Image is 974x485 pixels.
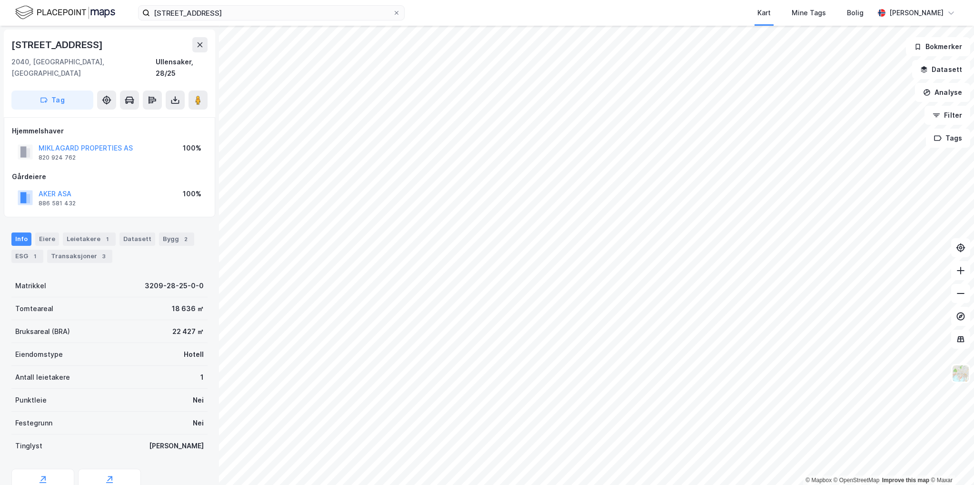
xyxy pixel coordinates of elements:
div: Eiere [35,232,59,246]
div: Info [11,232,31,246]
div: Hotell [184,349,204,360]
a: Mapbox [805,477,832,484]
div: Tomteareal [15,303,53,314]
div: 1 [200,372,204,383]
div: 886 581 432 [39,200,76,207]
div: ESG [11,250,43,263]
div: Transaksjoner [47,250,112,263]
div: Antall leietakere [15,372,70,383]
div: Festegrunn [15,417,52,429]
div: Bolig [847,7,864,19]
div: 22 427 ㎡ [172,326,204,337]
div: 100% [183,188,201,200]
div: Bruksareal (BRA) [15,326,70,337]
button: Analyse [915,83,970,102]
a: OpenStreetMap [834,477,880,484]
iframe: Chat Widget [926,439,974,485]
div: 100% [183,142,201,154]
button: Filter [924,106,970,125]
div: 3 [99,252,109,261]
button: Datasett [912,60,970,79]
img: Z [952,364,970,383]
div: Matrikkel [15,280,46,292]
div: Punktleie [15,394,47,406]
div: 2040, [GEOGRAPHIC_DATA], [GEOGRAPHIC_DATA] [11,56,156,79]
div: Bygg [159,232,194,246]
input: Søk på adresse, matrikkel, gårdeiere, leietakere eller personer [150,6,393,20]
div: Mine Tags [792,7,826,19]
a: Improve this map [882,477,929,484]
img: logo.f888ab2527a4732fd821a326f86c7f29.svg [15,4,115,21]
button: Bokmerker [906,37,970,56]
div: Nei [193,394,204,406]
div: 3209-28-25-0-0 [145,280,204,292]
div: Ullensaker, 28/25 [156,56,208,79]
div: 18 636 ㎡ [172,303,204,314]
div: Tinglyst [15,440,42,452]
div: Leietakere [63,232,116,246]
div: 820 924 762 [39,154,76,162]
div: [STREET_ADDRESS] [11,37,105,52]
div: 1 [102,234,112,244]
div: Hjemmelshaver [12,125,207,137]
div: Datasett [119,232,155,246]
div: Nei [193,417,204,429]
div: [PERSON_NAME] [889,7,944,19]
div: Eiendomstype [15,349,63,360]
div: Kart [757,7,771,19]
button: Tag [11,91,93,110]
div: [PERSON_NAME] [149,440,204,452]
button: Tags [926,129,970,148]
div: 2 [181,234,190,244]
div: Gårdeiere [12,171,207,182]
div: 1 [30,252,40,261]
